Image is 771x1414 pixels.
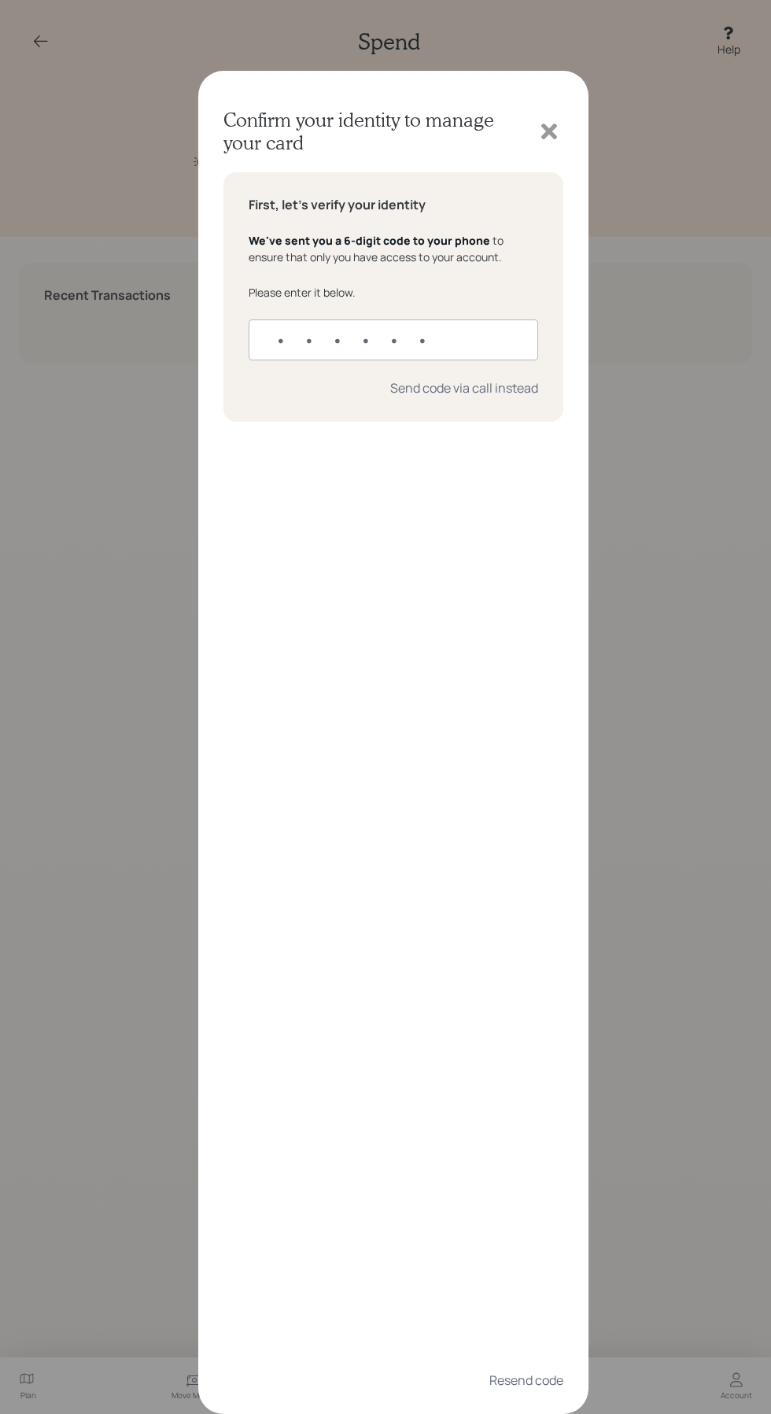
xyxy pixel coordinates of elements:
div: Resend code [489,1372,563,1389]
h5: First, let's verify your identity [249,198,538,212]
input: •••••• [249,319,538,360]
span: We've sent you a 6-digit code to your phone [249,233,490,248]
h3: Confirm your identity to manage your card [223,109,536,154]
div: Please enter it below. [249,284,538,301]
div: Send code via call instead [390,379,538,397]
div: to ensure that only you have access to your account. [249,232,538,265]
